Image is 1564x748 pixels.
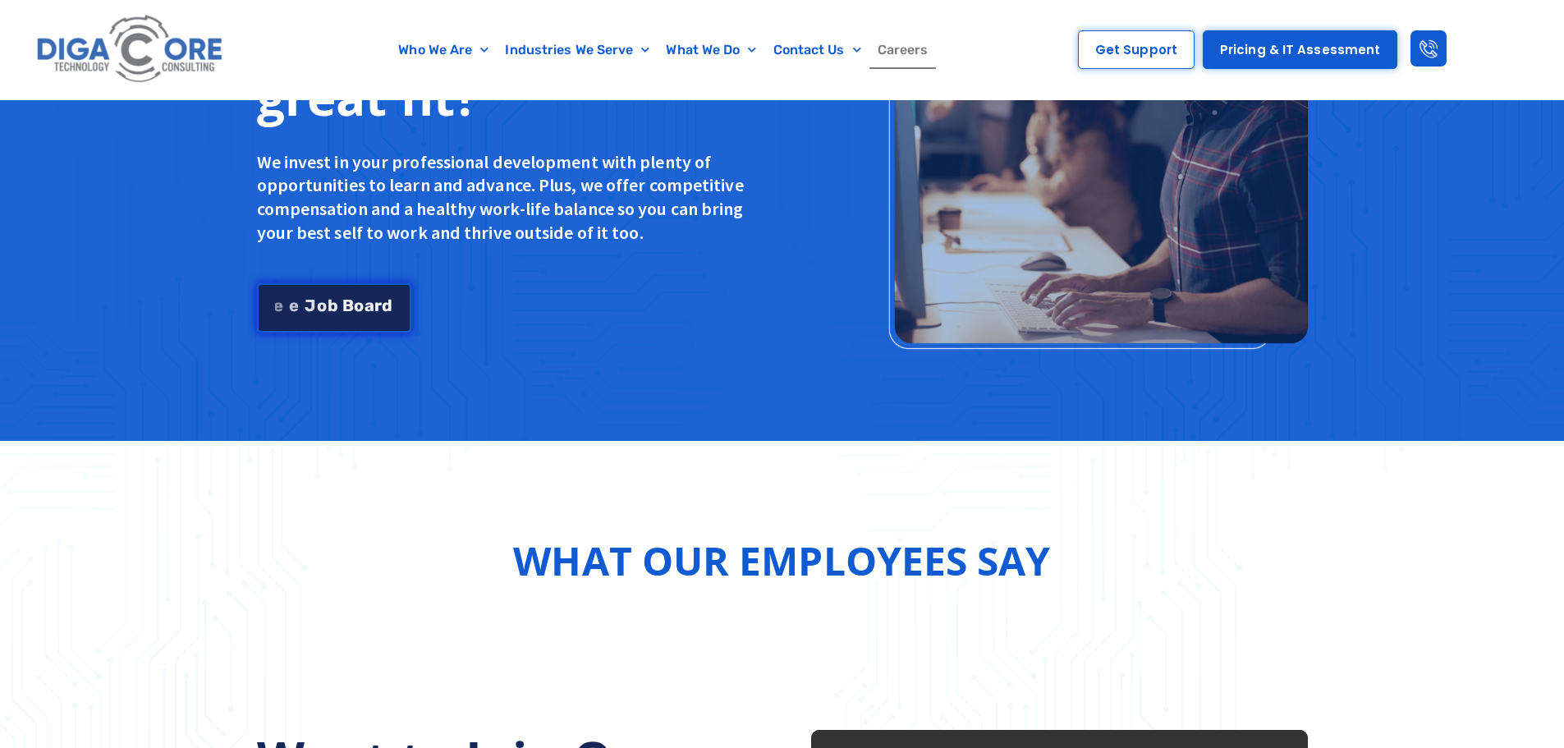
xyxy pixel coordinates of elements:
span: b [328,297,338,314]
span: a [365,297,374,314]
nav: Menu [308,31,1020,69]
span: Get Support [1095,44,1177,56]
span: e [273,297,283,314]
span: o [317,297,327,314]
span: B [342,297,354,314]
a: ee Job Board [257,283,411,333]
span: Pricing & IT Assessment [1220,44,1380,56]
a: Who We Are [390,31,497,69]
a: Careers [869,31,937,69]
a: Industries We Serve [497,31,658,69]
img: Digacore logo 1 [32,8,229,91]
a: What We Do [658,31,764,69]
span: d [382,297,392,314]
span: r [374,297,382,314]
span: J [305,297,315,314]
a: Get Support [1078,30,1195,69]
a: Pricing & IT Assessment [1203,30,1397,69]
p: We invest in your professional development with plenty of opportunities to learn and advance. Plu... [257,150,754,244]
a: Contact Us [765,31,869,69]
span: o [354,297,364,314]
span: e [289,297,299,314]
h2: What Our Employees Say [513,531,1050,590]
